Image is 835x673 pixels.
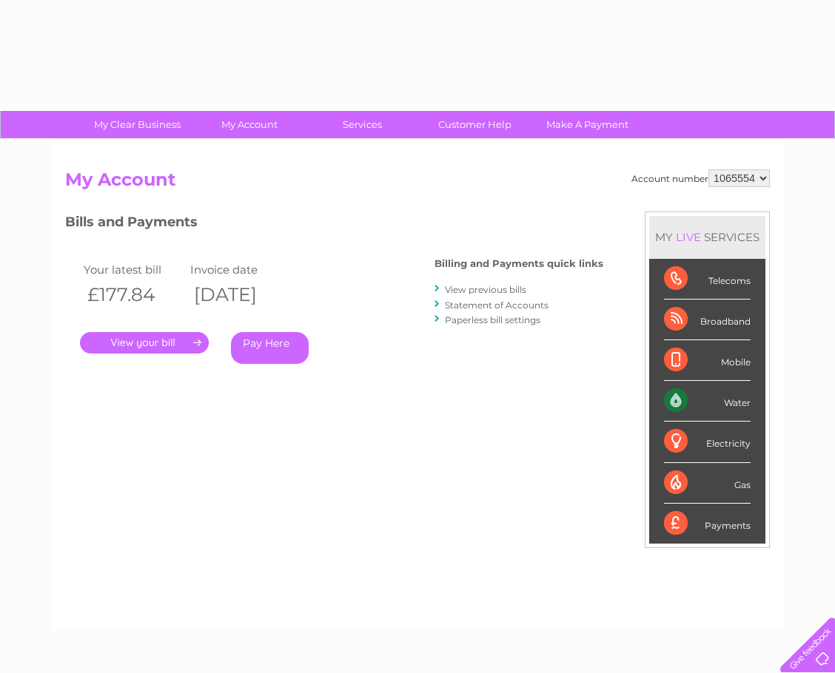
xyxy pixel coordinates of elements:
[414,111,536,138] a: Customer Help
[76,111,198,138] a: My Clear Business
[631,169,770,187] div: Account number
[231,332,309,364] a: Pay Here
[65,212,603,237] h3: Bills and Payments
[301,111,423,138] a: Services
[664,504,751,544] div: Payments
[445,300,549,311] a: Statement of Accounts
[445,314,540,325] a: Paperless bill settings
[664,422,751,462] div: Electricity
[664,340,751,381] div: Mobile
[65,169,770,197] h2: My Account
[80,280,187,310] th: £177.84
[664,300,751,340] div: Broadband
[187,280,293,310] th: [DATE]
[664,259,751,300] div: Telecoms
[445,284,526,295] a: View previous bills
[189,111,311,138] a: My Account
[649,216,765,258] div: MY SERVICES
[80,332,209,354] a: .
[526,111,648,138] a: Make A Payment
[80,260,187,280] td: Your latest bill
[187,260,293,280] td: Invoice date
[435,258,603,269] h4: Billing and Payments quick links
[664,463,751,504] div: Gas
[673,230,704,244] div: LIVE
[664,381,751,422] div: Water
